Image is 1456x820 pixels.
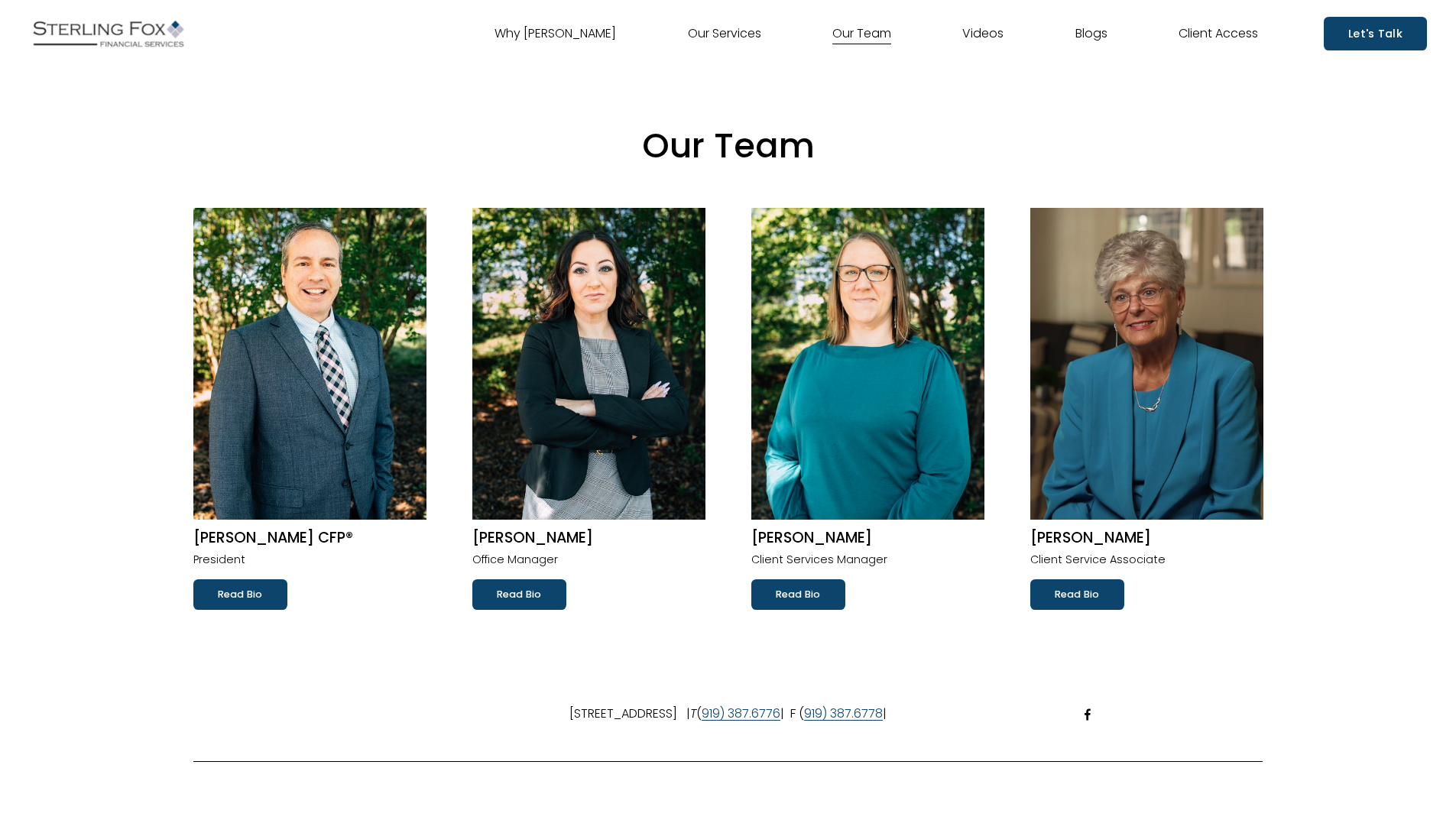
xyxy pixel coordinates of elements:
a: Read Bio [751,579,845,610]
a: Read Bio [193,579,287,610]
a: 919) 387.6776 [702,703,780,725]
a: Blogs [1075,21,1107,46]
h2: [PERSON_NAME] [472,529,705,548]
img: Lisa M. Coello [472,208,705,520]
a: Read Bio [1030,579,1124,610]
p: [STREET_ADDRESS] | ( | F ( | [193,703,1263,725]
a: Let's Talk [1324,17,1427,50]
h2: [PERSON_NAME] CFP® [193,529,426,548]
a: Facebook [1081,708,1094,721]
img: Kerri Pait [751,208,984,520]
a: 919) 387.6778 [804,703,883,725]
p: Client Service Associate [1030,550,1263,570]
p: Our Team [193,115,1263,177]
h2: [PERSON_NAME] [751,529,984,548]
a: Our Services [688,21,761,46]
a: Client Access [1179,21,1258,46]
em: T [690,705,696,722]
a: Videos [962,21,1004,46]
a: Our Team [832,21,891,46]
a: Read Bio [472,579,566,610]
p: President [193,550,426,570]
a: Why [PERSON_NAME] [495,21,616,46]
h2: [PERSON_NAME] [1030,529,1263,548]
img: Sterling Fox Financial Services [29,15,188,53]
p: Client Services Manager [751,550,984,570]
p: Office Manager [472,550,705,570]
img: Robert W. Volpe CFP® [193,208,426,520]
